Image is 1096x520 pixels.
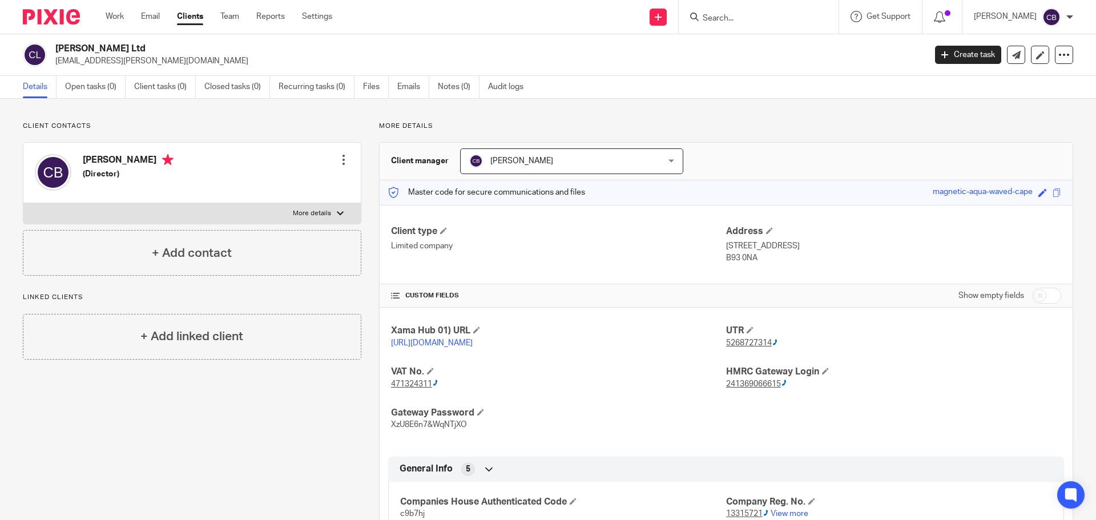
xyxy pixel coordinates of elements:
[771,510,808,518] a: View more
[726,366,1061,378] h4: HMRC Gateway Login
[400,463,453,475] span: General Info
[302,11,332,22] a: Settings
[55,43,746,55] h2: [PERSON_NAME] Ltd
[391,366,726,378] h4: VAT No.
[935,46,1001,64] a: Create task
[391,155,449,167] h3: Client manager
[933,186,1033,199] div: magnetic-aqua-waved-cape
[293,209,331,218] p: More details
[256,11,285,22] a: Reports
[974,11,1037,22] p: [PERSON_NAME]
[220,11,239,22] a: Team
[726,339,778,347] ctc: Call 5268727314 with Linkus Desktop Client
[106,11,124,22] a: Work
[726,510,769,518] ctc: Call 13315721 with Linkus Desktop Client
[391,225,726,237] h4: Client type
[400,496,726,508] h4: Companies House Authenticated Code
[726,240,1061,252] p: [STREET_ADDRESS]
[726,510,763,518] ctcspan: 13315721
[490,157,553,165] span: [PERSON_NAME]
[726,380,781,388] ctcspan: 241369066615
[391,380,432,388] ctcspan: 471324311
[400,510,425,518] span: c9b7hj
[65,76,126,98] a: Open tasks (0)
[391,380,438,388] ctc: Call 471324311 with Linkus Desktop Client
[726,325,1061,337] h4: UTR
[391,291,726,300] h4: CUSTOM FIELDS
[1042,8,1061,26] img: svg%3E
[466,463,470,475] span: 5
[488,76,532,98] a: Audit logs
[23,76,57,98] a: Details
[391,240,726,252] p: Limited company
[134,76,196,98] a: Client tasks (0)
[958,290,1024,301] label: Show empty fields
[726,339,772,347] ctcspan: 5268727314
[867,13,910,21] span: Get Support
[726,252,1061,264] p: B93 0NA
[363,76,389,98] a: Files
[140,328,243,345] h4: + Add linked client
[388,187,585,198] p: Master code for secure communications and files
[726,496,1052,508] h4: Company Reg. No.
[23,122,361,131] p: Client contacts
[397,76,429,98] a: Emails
[726,225,1061,237] h4: Address
[391,421,467,429] span: XzU8E6n7&WqNTjXO
[391,407,726,419] h4: Gateway Password
[469,154,483,168] img: svg%3E
[23,293,361,302] p: Linked clients
[141,11,160,22] a: Email
[83,154,174,168] h4: [PERSON_NAME]
[204,76,270,98] a: Closed tasks (0)
[379,122,1073,131] p: More details
[702,14,804,24] input: Search
[162,154,174,166] i: Primary
[279,76,354,98] a: Recurring tasks (0)
[55,55,918,67] p: [EMAIL_ADDRESS][PERSON_NAME][DOMAIN_NAME]
[177,11,203,22] a: Clients
[391,325,726,337] h4: Xama Hub 01) URL
[23,9,80,25] img: Pixie
[726,380,787,388] ctc: Call 241369066615 with Linkus Desktop Client
[23,43,47,67] img: svg%3E
[391,339,473,347] a: [URL][DOMAIN_NAME]
[83,168,174,180] h5: (Director)
[152,244,232,262] h4: + Add contact
[35,154,71,191] img: svg%3E
[438,76,479,98] a: Notes (0)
